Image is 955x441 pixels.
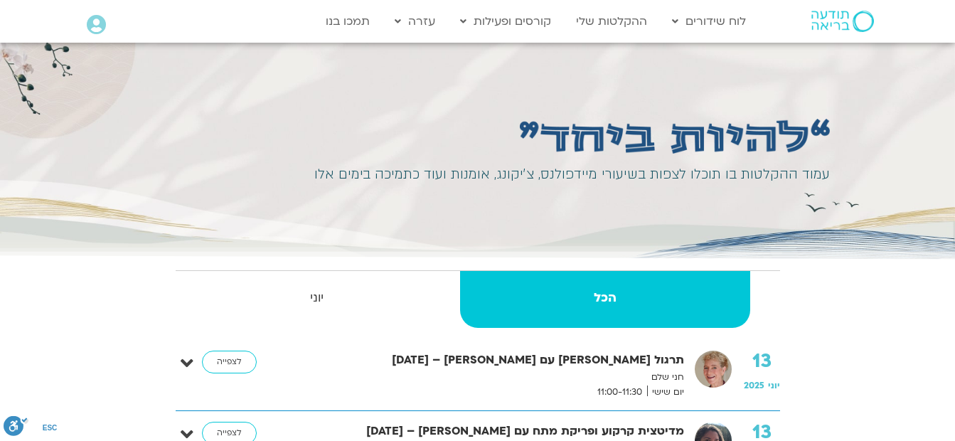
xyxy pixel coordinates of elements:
[319,8,377,35] a: תמכו בנו
[177,287,458,309] strong: יוני
[453,8,558,35] a: קורסים ופעילות
[768,380,780,391] span: יוני
[460,271,750,328] a: הכל
[811,11,874,32] img: תודעה בריאה
[665,8,753,35] a: לוח שידורים
[311,370,684,385] p: חני שלם
[311,422,684,441] strong: מדיטצית קרקוע ופריקת מתח עם [PERSON_NAME] – [DATE]
[302,163,830,186] div: עמוד ההקלטות בו תוכלו לצפות בשיעורי מיידפולנס, צ׳יקונג, אומנות ועוד כתמיכה בימים אלו​
[177,271,458,328] a: יוני
[460,287,750,309] strong: הכל
[202,351,257,373] a: לצפייה
[744,351,780,372] strong: 13
[592,385,647,400] span: 11:00-11:30
[388,8,442,35] a: עזרה
[647,385,684,400] span: יום שישי
[744,380,764,391] span: 2025
[311,351,684,370] strong: תרגול [PERSON_NAME] עם [PERSON_NAME] – [DATE]
[569,8,654,35] a: ההקלטות שלי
